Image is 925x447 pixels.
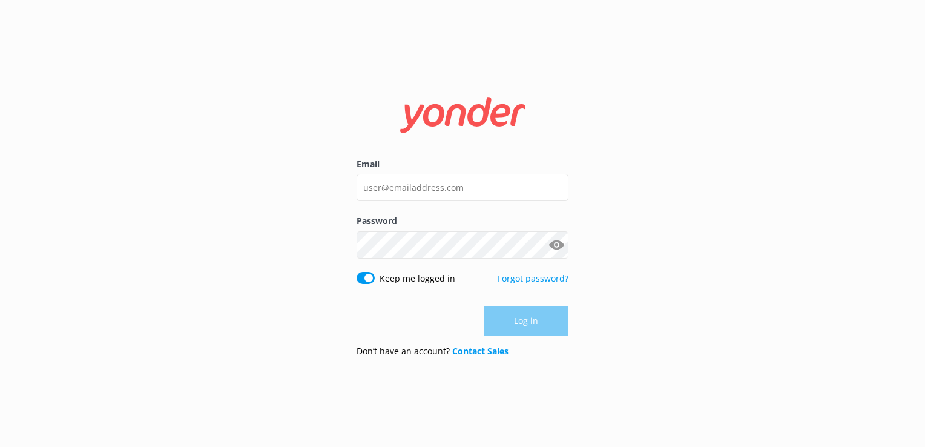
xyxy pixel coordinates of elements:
label: Keep me logged in [380,272,455,285]
label: Password [357,214,568,228]
a: Forgot password? [498,273,568,284]
input: user@emailaddress.com [357,174,568,201]
a: Contact Sales [452,345,509,357]
button: Show password [544,233,568,257]
p: Don’t have an account? [357,345,509,358]
label: Email [357,157,568,171]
